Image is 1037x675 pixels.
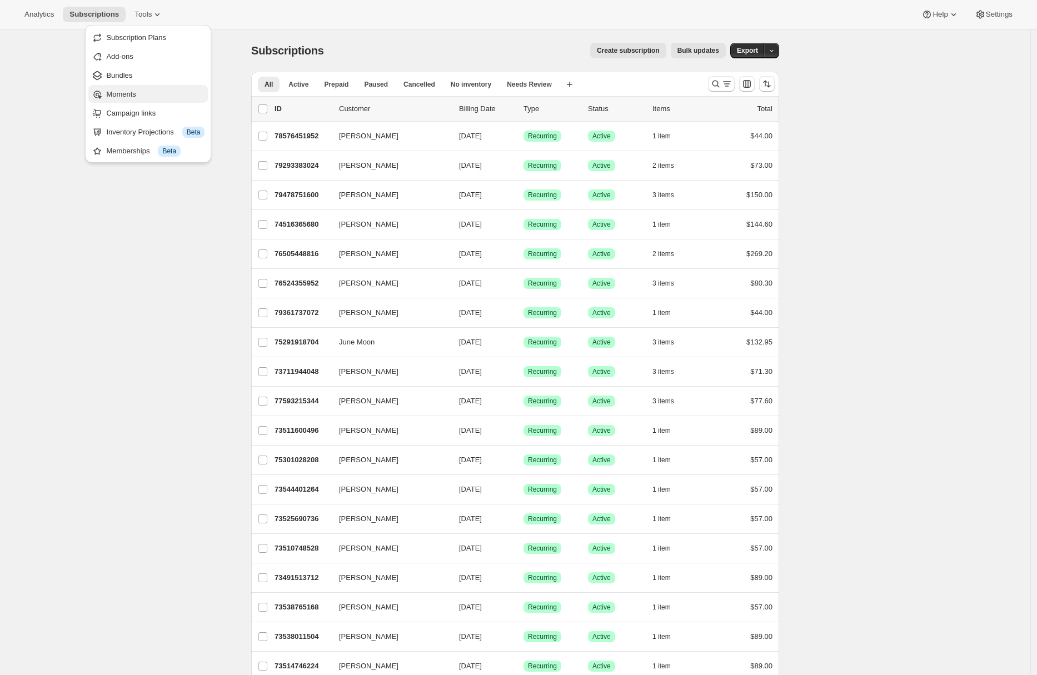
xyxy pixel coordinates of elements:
[652,452,683,468] button: 1 item
[592,191,611,199] span: Active
[652,161,674,170] span: 2 items
[403,80,435,89] span: Cancelled
[528,132,557,141] span: Recurring
[275,103,772,114] div: IDCustomerBilling DateTypeStatusItemsTotal
[275,396,330,407] p: 77593215344
[332,657,443,675] button: [PERSON_NAME]
[332,539,443,557] button: [PERSON_NAME]
[671,43,726,58] button: Bulk updates
[592,308,611,317] span: Active
[459,220,482,228] span: [DATE]
[88,142,208,159] button: Memberships
[88,123,208,141] button: Inventory Projections
[459,308,482,317] span: [DATE]
[275,602,330,613] p: 73538765168
[746,191,772,199] span: $150.00
[528,485,557,494] span: Recurring
[134,10,152,19] span: Tools
[275,276,772,291] div: 76524355952[PERSON_NAME][DATE]SuccessRecurringSuccessActive3 items$80.30
[588,103,644,114] p: Status
[275,658,772,674] div: 73514746224[PERSON_NAME][DATE]SuccessRecurringSuccessActive1 item$89.00
[275,217,772,232] div: 74516365680[PERSON_NAME][DATE]SuccessRecurringSuccessActive1 item$144.60
[88,85,208,103] button: Moments
[288,80,308,89] span: Active
[106,52,133,61] span: Add-ons
[528,161,557,170] span: Recurring
[106,109,156,117] span: Campaign links
[265,80,273,89] span: All
[652,426,671,435] span: 1 item
[592,514,611,523] span: Active
[332,304,443,322] button: [PERSON_NAME]
[652,482,683,497] button: 1 item
[528,603,557,612] span: Recurring
[339,189,398,201] span: [PERSON_NAME]
[275,366,330,377] p: 73711944048
[63,7,126,22] button: Subscriptions
[364,80,388,89] span: Paused
[750,485,772,493] span: $57.00
[275,103,330,114] p: ID
[275,541,772,556] div: 73510748528[PERSON_NAME][DATE]SuccessRecurringSuccessActive1 item$57.00
[592,367,611,376] span: Active
[968,7,1019,22] button: Settings
[528,338,557,347] span: Recurring
[275,482,772,497] div: 73544401264[PERSON_NAME][DATE]SuccessRecurringSuccessActive1 item$57.00
[592,279,611,288] span: Active
[339,484,398,495] span: [PERSON_NAME]
[592,161,611,170] span: Active
[332,333,443,351] button: June Moon
[652,599,683,615] button: 1 item
[339,307,398,318] span: [PERSON_NAME]
[275,484,330,495] p: 73544401264
[652,423,683,438] button: 1 item
[459,397,482,405] span: [DATE]
[750,544,772,552] span: $57.00
[275,305,772,321] div: 79361737072[PERSON_NAME][DATE]SuccessRecurringSuccessActive1 item$44.00
[915,7,965,22] button: Help
[275,248,330,259] p: 76505448816
[677,46,719,55] span: Bulk updates
[459,632,482,641] span: [DATE]
[332,245,443,263] button: [PERSON_NAME]
[652,249,674,258] span: 2 items
[592,338,611,347] span: Active
[652,514,671,523] span: 1 item
[507,80,552,89] span: Needs Review
[275,511,772,527] div: 73525690736[PERSON_NAME][DATE]SuccessRecurringSuccessActive1 item$57.00
[652,338,674,347] span: 3 items
[339,219,398,230] span: [PERSON_NAME]
[746,338,772,346] span: $132.95
[708,76,735,92] button: Search and filter results
[528,456,557,464] span: Recurring
[528,308,557,317] span: Recurring
[275,131,330,142] p: 78576451952
[737,46,758,55] span: Export
[652,305,683,321] button: 1 item
[592,426,611,435] span: Active
[652,191,674,199] span: 3 items
[275,599,772,615] div: 73538765168[PERSON_NAME][DATE]SuccessRecurringSuccessActive1 item$57.00
[652,276,686,291] button: 3 items
[275,364,772,379] div: 73711944048[PERSON_NAME][DATE]SuccessRecurringSuccessActive3 items$71.30
[652,662,671,671] span: 1 item
[339,366,398,377] span: [PERSON_NAME]
[592,662,611,671] span: Active
[275,334,772,350] div: 75291918704June Moon[DATE]SuccessRecurringSuccessActive3 items$132.95
[528,544,557,553] span: Recurring
[459,191,482,199] span: [DATE]
[251,44,324,57] span: Subscriptions
[106,146,205,157] div: Memberships
[592,603,611,612] span: Active
[528,367,557,376] span: Recurring
[592,456,611,464] span: Active
[528,632,557,641] span: Recurring
[88,28,208,46] button: Subscription Plans
[459,103,515,114] p: Billing Date
[275,425,330,436] p: 73511600496
[592,397,611,406] span: Active
[332,569,443,587] button: [PERSON_NAME]
[459,544,482,552] span: [DATE]
[88,47,208,65] button: Add-ons
[459,485,482,493] span: [DATE]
